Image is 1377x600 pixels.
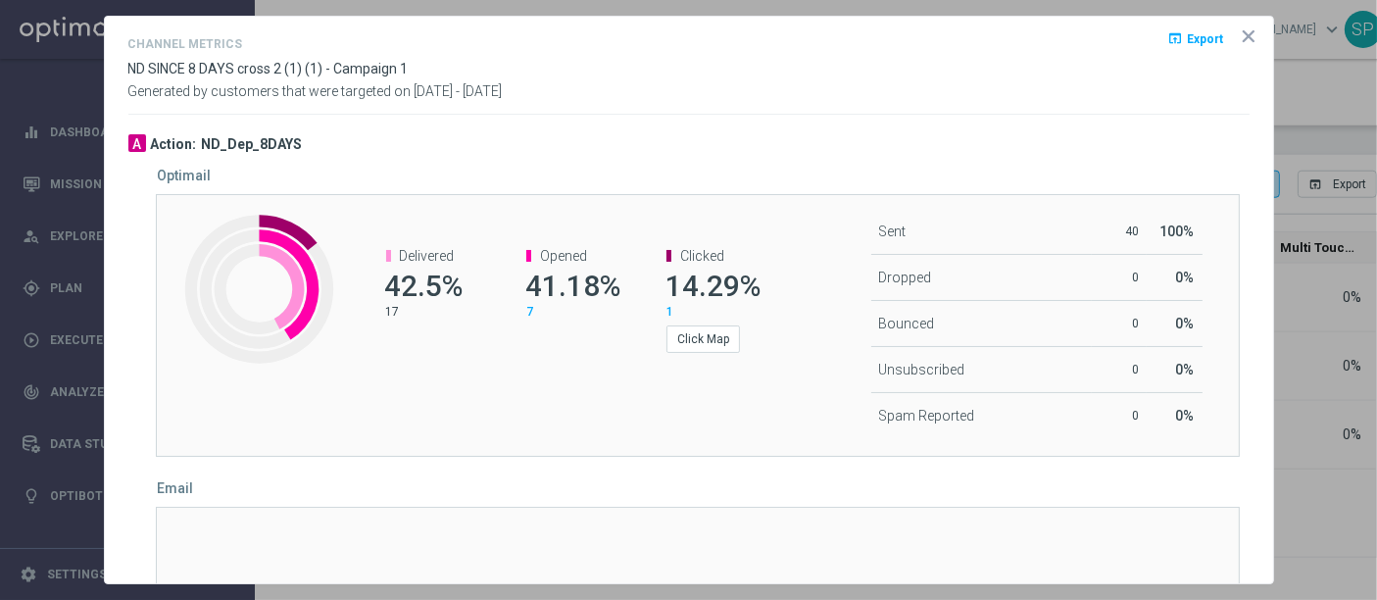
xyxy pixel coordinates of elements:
[666,325,740,353] button: Click Map
[1176,408,1195,424] span: 0%
[540,248,587,264] span: Opened
[158,480,194,496] h5: Email
[879,224,907,239] span: Sent
[128,83,412,99] span: Generated by customers that were targeted on
[879,316,935,331] span: Bounced
[128,37,243,51] h4: Channel Metrics
[385,269,464,303] span: 42.5%
[879,408,975,424] span: Spam Reported
[158,168,212,183] h5: Optimail
[680,248,724,264] span: Clicked
[1166,26,1226,50] button: open_in_browser Export
[666,305,673,319] span: 1
[1100,270,1139,285] p: 0
[400,248,455,264] span: Delivered
[1168,30,1184,46] i: open_in_browser
[1239,26,1258,46] opti-icon: icon
[151,135,197,153] h3: Action:
[202,135,303,153] h3: ND_Dep_8DAYS
[1188,32,1224,46] span: Export
[879,362,965,377] span: Unsubscribed
[1176,362,1195,377] span: 0%
[415,83,503,99] span: [DATE] - [DATE]
[526,305,533,319] span: 7
[128,134,146,152] div: A
[525,269,620,303] span: 41.18%
[1160,224,1195,239] span: 100%
[665,269,761,303] span: 14.29%
[128,61,409,76] span: ND SINCE 8 DAYS cross 2 (1) (1) - Campaign 1
[879,270,932,285] span: Dropped
[1100,224,1139,239] p: 40
[1176,316,1195,331] span: 0%
[386,304,477,320] p: 17
[1176,270,1195,285] span: 0%
[1100,316,1139,331] p: 0
[1100,408,1139,424] p: 0
[1100,362,1139,377] p: 0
